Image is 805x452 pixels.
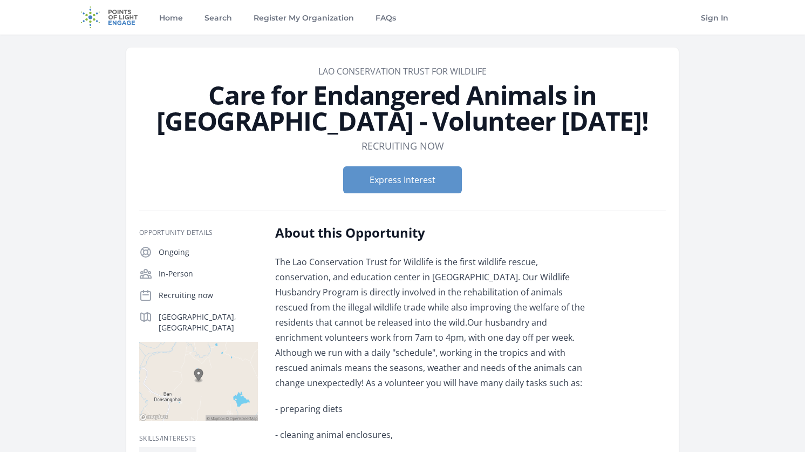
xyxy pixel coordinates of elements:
button: Express Interest [343,166,462,193]
span: The Lao Conservation Trust for Wildlife is the first wildlife rescue, conservation, and education... [275,256,585,328]
h3: Skills/Interests [139,434,258,443]
h3: Opportunity Details [139,228,258,237]
h1: Care for Endangered Animals in [GEOGRAPHIC_DATA] - Volunteer [DATE]! [139,82,666,134]
p: Ongoing [159,247,258,258]
span: Our husbandry and enrichment volunteers work from 7am to 4pm, with one day off per week. Although... [275,316,582,389]
a: Lao Conservation Trust for Wildlife [318,65,487,77]
p: In-Person [159,268,258,279]
img: Map [139,342,258,421]
h2: About this Opportunity [275,224,591,241]
span: - preparing diets [275,403,343,415]
p: [GEOGRAPHIC_DATA], [GEOGRAPHIC_DATA] [159,312,258,333]
p: - cleaning animal enclosures, [275,427,591,442]
p: Recruiting now [159,290,258,301]
dd: Recruiting now [361,138,444,153]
